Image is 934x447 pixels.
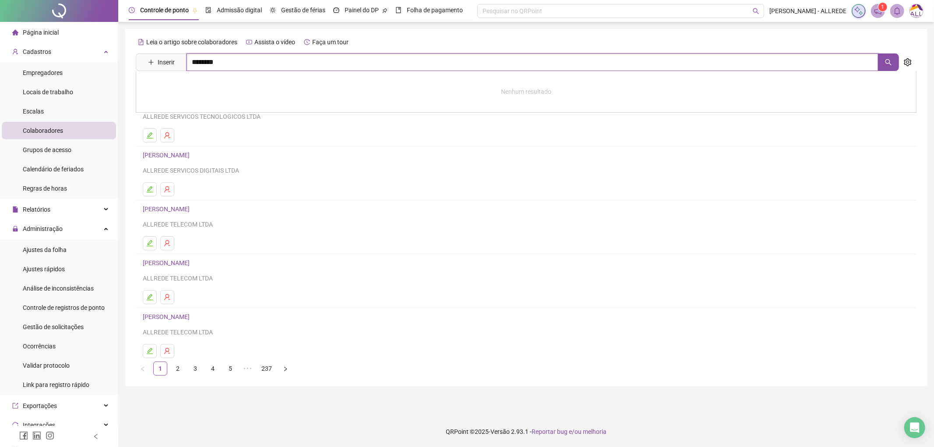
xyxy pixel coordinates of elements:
span: Calendário de feriados [23,166,84,173]
div: ALLREDE SERVICOS DIGITAIS LTDA [143,166,909,175]
span: edit [146,294,153,301]
img: sparkle-icon.fc2bf0ac1784a2077858766a79e2daf3.svg [854,6,864,16]
span: Faça um tour [312,39,349,46]
sup: 1 [878,3,887,11]
span: linkedin [32,431,41,440]
img: 75003 [910,4,923,18]
span: Leia o artigo sobre colaboradores [146,39,237,46]
span: Locais de trabalho [23,89,73,96]
span: youtube [246,39,252,45]
span: user-delete [164,348,171,355]
span: Ajustes da folha [23,246,67,253]
span: edit [146,240,153,247]
span: edit [146,132,153,139]
span: Gestão de solicitações [23,323,84,330]
div: ALLREDE TELECOM LTDA [143,273,909,283]
span: Administração [23,225,63,232]
span: facebook [19,431,28,440]
span: user-delete [164,294,171,301]
span: Regras de horas [23,185,67,192]
span: Empregadores [23,69,63,76]
span: Ajustes rápidos [23,266,65,273]
div: ALLREDE TELECOM LTDA [143,220,909,229]
span: pushpin [192,8,197,13]
li: 2 [171,362,185,376]
li: 4 [206,362,220,376]
span: user-delete [164,240,171,247]
div: ALLREDE TELECOM LTDA [143,327,909,337]
li: Próxima página [278,362,293,376]
li: 5 próximas páginas [241,362,255,376]
a: 4 [206,362,219,375]
span: Relatórios [23,206,50,213]
a: [PERSON_NAME] [143,206,192,213]
span: Reportar bug e/ou melhoria [532,428,606,435]
span: user-add [12,49,18,55]
span: Análise de inconsistências [23,285,94,292]
span: clock-circle [129,7,135,13]
div: Open Intercom Messenger [904,417,925,438]
li: Página anterior [136,362,150,376]
span: book [395,7,402,13]
span: sync [12,422,18,428]
span: left [93,433,99,440]
span: Assista o vídeo [254,39,295,46]
span: search [885,59,892,66]
span: Link para registro rápido [23,381,89,388]
span: file-done [205,7,211,13]
a: [PERSON_NAME] [143,152,192,159]
button: Inserir [141,55,182,69]
span: pushpin [382,8,388,13]
span: plus [148,59,154,65]
span: [PERSON_NAME] - ALLREDE [769,6,846,16]
span: Cadastros [23,48,51,55]
span: Escalas [23,108,44,115]
span: export [12,403,18,409]
span: Admissão digital [217,7,262,14]
span: Controle de registros de ponto [23,304,105,311]
li: 1 [153,362,167,376]
span: Inserir [158,57,175,67]
span: Grupos de acesso [23,146,71,153]
span: Exportações [23,402,57,409]
span: home [12,29,18,35]
span: Versão [490,428,510,435]
span: Nenhum resultado [501,88,551,95]
a: 3 [189,362,202,375]
span: Página inicial [23,29,59,36]
li: 3 [188,362,202,376]
button: left [136,362,150,376]
span: sun [270,7,276,13]
span: Ocorrências [23,343,56,350]
span: Colaboradores [23,127,63,134]
span: user-delete [164,186,171,193]
span: notification [874,7,882,15]
span: right [283,366,288,372]
li: 5 [223,362,237,376]
span: Folha de pagamento [407,7,463,14]
a: [PERSON_NAME] [143,313,192,320]
span: file [12,206,18,213]
span: history [304,39,310,45]
span: Validar protocolo [23,362,70,369]
span: left [140,366,145,372]
a: [PERSON_NAME] [143,259,192,266]
span: edit [146,348,153,355]
span: 1 [881,4,885,10]
span: ••• [241,362,255,376]
li: 237 [258,362,275,376]
button: right [278,362,293,376]
a: 237 [259,362,275,375]
span: user-delete [164,132,171,139]
span: Gestão de férias [281,7,325,14]
span: search [753,8,759,14]
a: 1 [154,362,167,375]
a: 5 [224,362,237,375]
span: edit [146,186,153,193]
span: dashboard [333,7,339,13]
span: instagram [46,431,54,440]
footer: QRPoint © 2025 - 2.93.1 - [118,416,934,447]
span: Controle de ponto [140,7,189,14]
span: Integrações [23,422,55,429]
div: ALLREDE SERVICOS TECNOLOGICOS LTDA [143,112,909,121]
